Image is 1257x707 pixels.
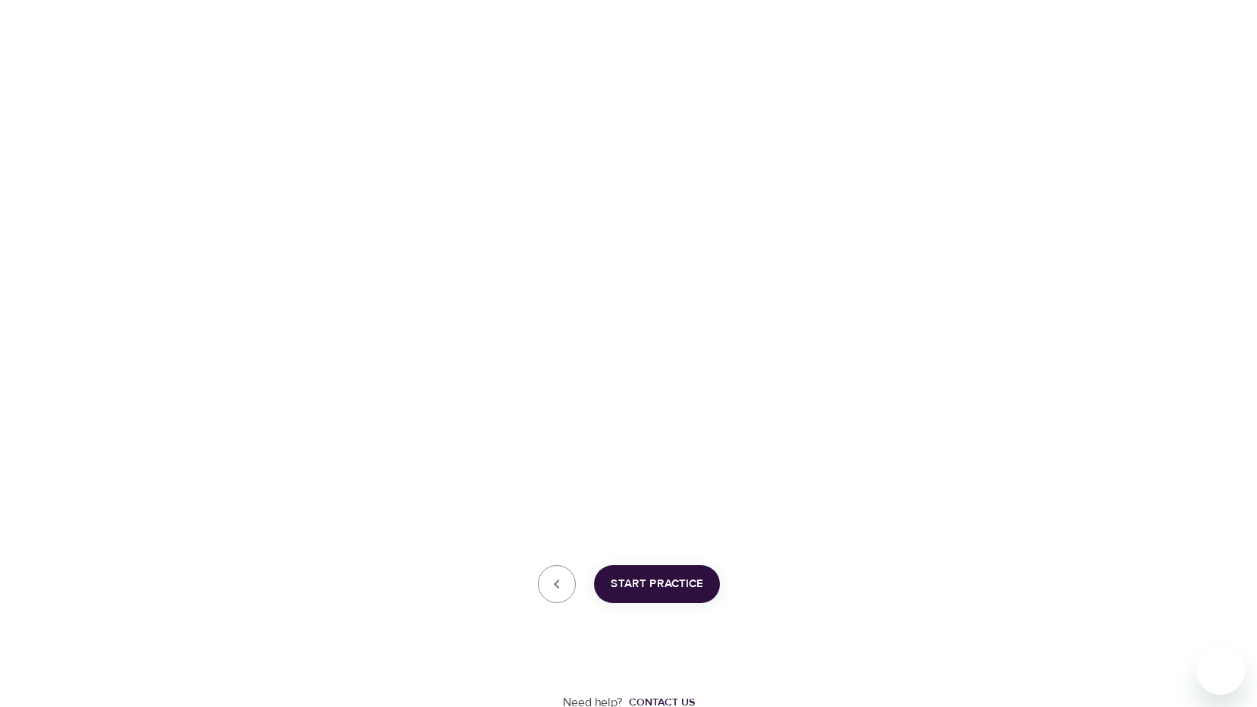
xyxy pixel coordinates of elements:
span: Start Practice [611,574,703,594]
button: Start Practice [594,565,720,603]
iframe: Button to launch messaging window [1196,646,1245,695]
